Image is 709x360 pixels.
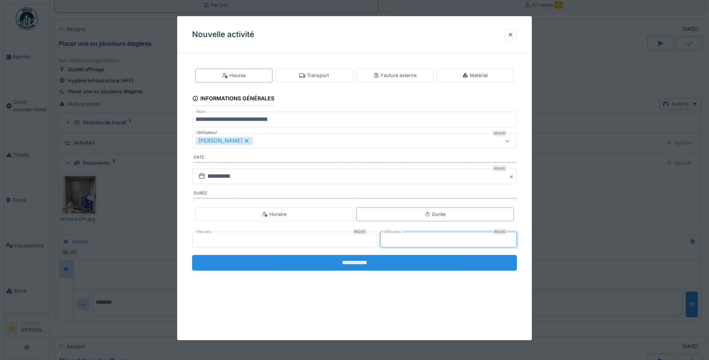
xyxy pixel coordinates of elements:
[425,211,446,218] div: Durée
[222,72,246,79] div: Heures
[194,155,517,163] label: Date
[373,72,416,79] div: Facture externe
[195,229,213,235] label: Heures
[493,229,506,235] div: Requis
[192,30,254,39] h3: Nouvelle activité
[195,137,253,145] div: [PERSON_NAME]
[509,168,517,184] button: Close
[383,229,403,235] label: Minutes
[192,93,274,106] div: Informations générales
[462,72,488,79] div: Matériel
[353,229,367,235] div: Requis
[195,130,219,136] label: Utilisateur
[493,165,506,171] div: Requis
[195,109,207,115] label: Nom
[493,131,506,137] div: Requis
[194,190,517,198] label: Durée
[299,72,329,79] div: Transport
[262,211,286,218] div: Horaire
